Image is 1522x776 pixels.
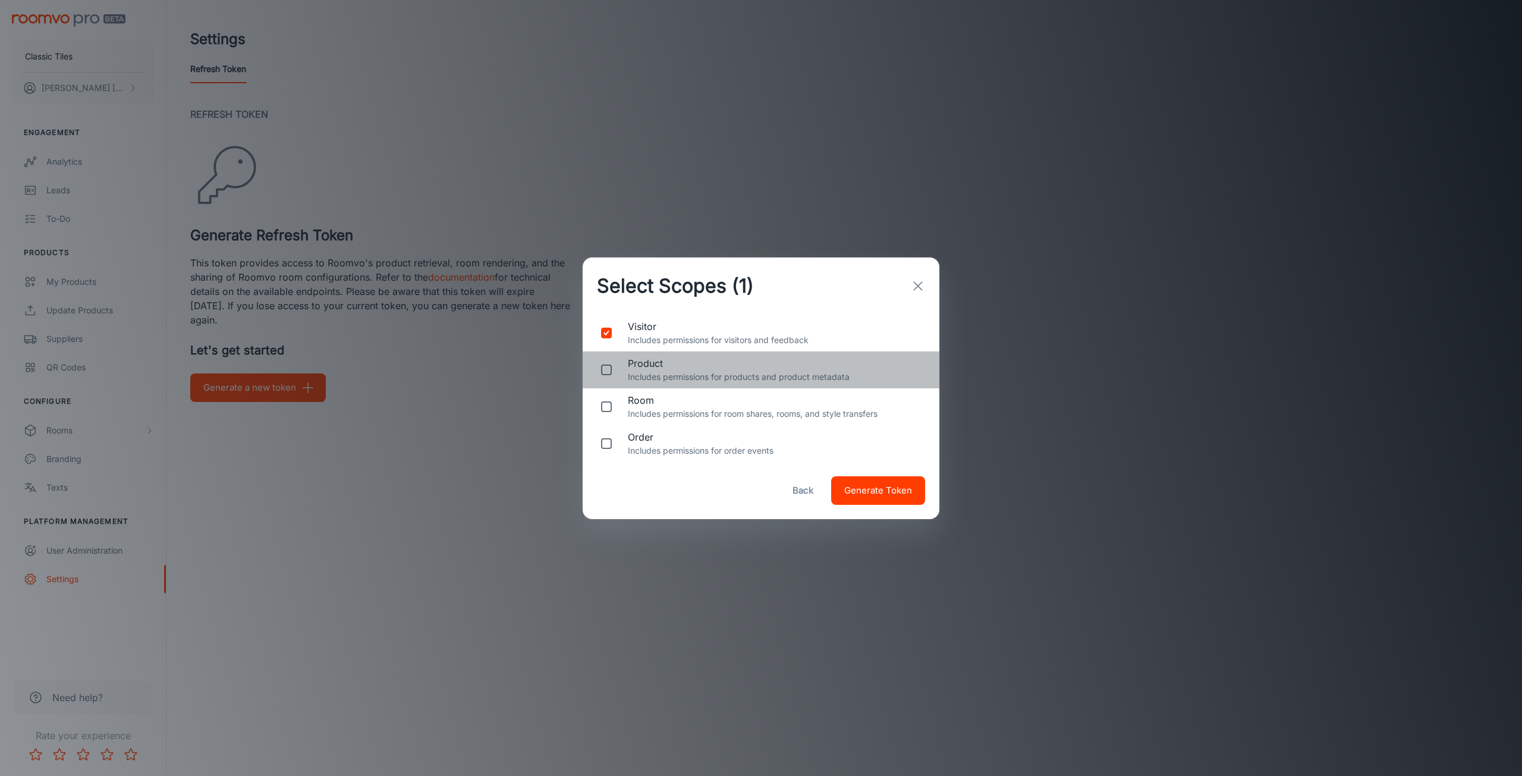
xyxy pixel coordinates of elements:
span: visitor [628,319,920,334]
div: orderIncludes permissions for order events [583,425,939,462]
p: Includes permissions for room shares, rooms, and style transfers [628,407,920,420]
span: room [628,393,920,407]
div: visitorIncludes permissions for visitors and feedback [583,315,939,351]
span: Generate Token [844,483,912,498]
button: Generate Token [831,476,925,505]
span: product [628,356,920,370]
p: Includes permissions for order events [628,444,920,457]
h2: Select Scopes (1) [583,257,768,315]
div: roomIncludes permissions for room shares, rooms, and style transfers [583,388,939,425]
button: Back [784,476,822,505]
span: order [628,430,920,444]
div: productIncludes permissions for products and product metadata [583,351,939,388]
p: Includes permissions for products and product metadata [628,370,920,384]
p: Includes permissions for visitors and feedback [628,334,920,347]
